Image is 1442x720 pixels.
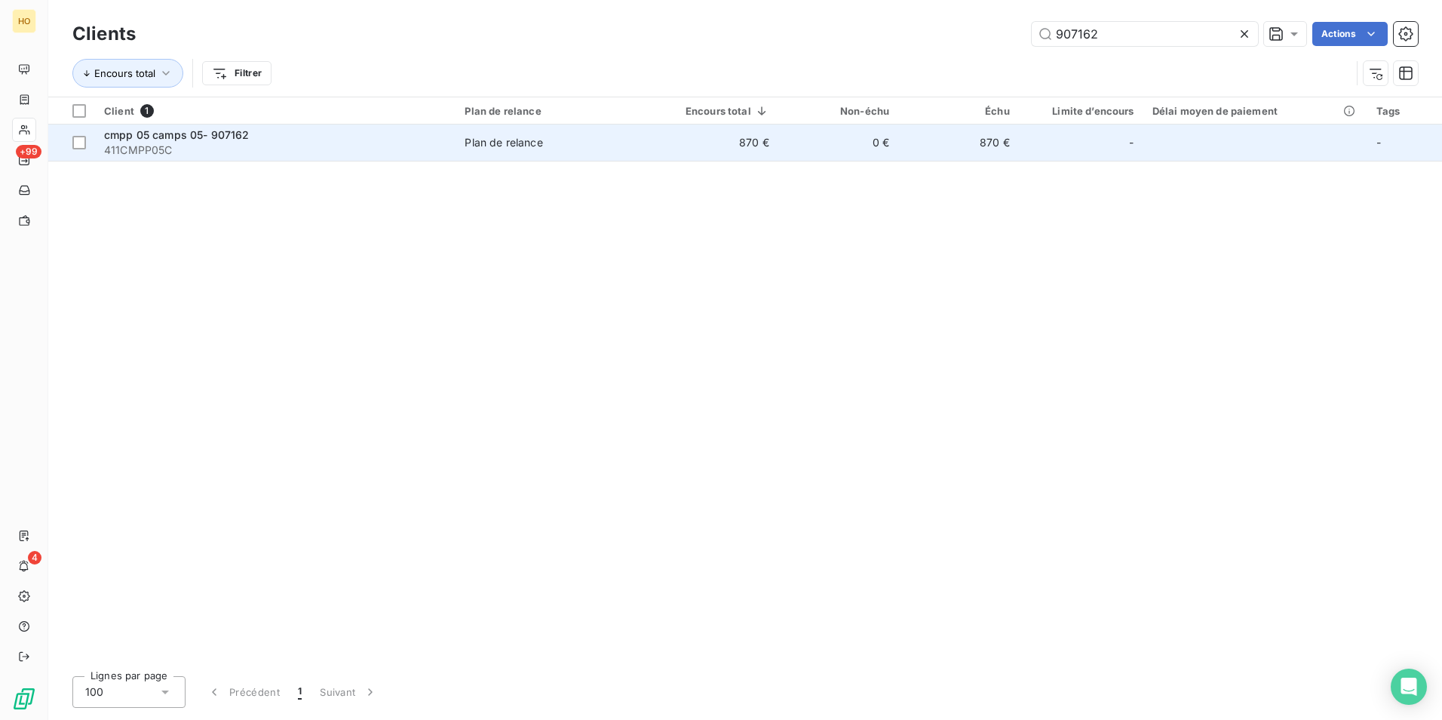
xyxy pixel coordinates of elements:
[289,676,311,708] button: 1
[465,135,542,150] div: Plan de relance
[661,105,769,117] div: Encours total
[140,104,154,118] span: 1
[1376,105,1433,117] div: Tags
[72,59,183,88] button: Encours total
[198,676,289,708] button: Précédent
[898,125,1018,161] td: 870 €
[1312,22,1388,46] button: Actions
[12,687,36,711] img: Logo LeanPay
[1152,105,1358,117] div: Délai moyen de paiement
[1129,135,1134,150] span: -
[94,67,155,79] span: Encours total
[72,20,136,48] h3: Clients
[12,9,36,33] div: HO
[1028,105,1134,117] div: Limite d’encours
[202,61,272,85] button: Filtrer
[778,125,898,161] td: 0 €
[104,105,134,117] span: Client
[1391,669,1427,705] div: Open Intercom Messenger
[104,128,250,141] span: cmpp 05 camps 05- 907162
[311,676,387,708] button: Suivant
[907,105,1009,117] div: Échu
[16,145,41,158] span: +99
[298,685,302,700] span: 1
[28,551,41,565] span: 4
[787,105,889,117] div: Non-échu
[104,143,446,158] span: 411CMPP05C
[465,105,642,117] div: Plan de relance
[1376,136,1381,149] span: -
[652,125,778,161] td: 870 €
[1032,22,1258,46] input: Rechercher
[85,685,103,700] span: 100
